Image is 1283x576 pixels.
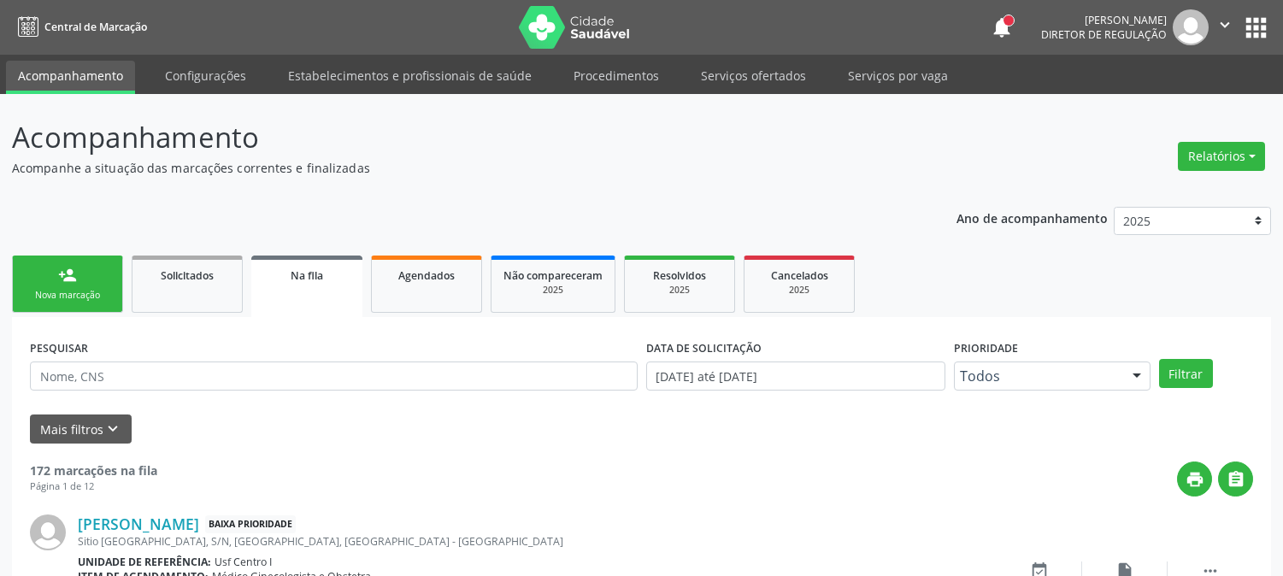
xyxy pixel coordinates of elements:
[954,335,1018,361] label: Prioridade
[1178,142,1265,171] button: Relatórios
[6,61,135,94] a: Acompanhamento
[30,479,157,494] div: Página 1 de 12
[1177,461,1212,497] button: print
[1159,359,1213,388] button: Filtrar
[78,555,211,569] b: Unidade de referência:
[771,268,828,283] span: Cancelados
[215,555,272,569] span: Usf Centro I
[1173,9,1209,45] img: img
[689,61,818,91] a: Serviços ofertados
[30,462,157,479] strong: 172 marcações na fila
[12,159,893,177] p: Acompanhe a situação das marcações correntes e finalizadas
[161,268,214,283] span: Solicitados
[12,116,893,159] p: Acompanhamento
[30,514,66,550] img: img
[398,268,455,283] span: Agendados
[960,367,1115,385] span: Todos
[1209,9,1241,45] button: 
[1241,13,1271,43] button: apps
[25,289,110,302] div: Nova marcação
[562,61,671,91] a: Procedimentos
[205,515,296,533] span: Baixa Prioridade
[12,13,147,41] a: Central de Marcação
[44,20,147,34] span: Central de Marcação
[78,514,199,533] a: [PERSON_NAME]
[1227,470,1245,489] i: 
[153,61,258,91] a: Configurações
[58,266,77,285] div: person_add
[756,284,842,297] div: 2025
[646,335,762,361] label: DATA DE SOLICITAÇÃO
[103,420,122,438] i: keyboard_arrow_down
[30,414,132,444] button: Mais filtroskeyboard_arrow_down
[276,61,544,91] a: Estabelecimentos e profissionais de saúde
[30,335,88,361] label: PESQUISAR
[956,207,1108,228] p: Ano de acompanhamento
[503,284,603,297] div: 2025
[30,361,638,391] input: Nome, CNS
[653,268,706,283] span: Resolvidos
[1041,27,1167,42] span: Diretor de regulação
[637,284,722,297] div: 2025
[646,361,945,391] input: Selecione um intervalo
[1215,15,1234,34] i: 
[990,15,1014,39] button: notifications
[1186,470,1204,489] i: print
[1218,461,1253,497] button: 
[1041,13,1167,27] div: [PERSON_NAME]
[78,534,997,549] div: Sitio [GEOGRAPHIC_DATA], S/N, [GEOGRAPHIC_DATA], [GEOGRAPHIC_DATA] - [GEOGRAPHIC_DATA]
[291,268,323,283] span: Na fila
[503,268,603,283] span: Não compareceram
[836,61,960,91] a: Serviços por vaga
